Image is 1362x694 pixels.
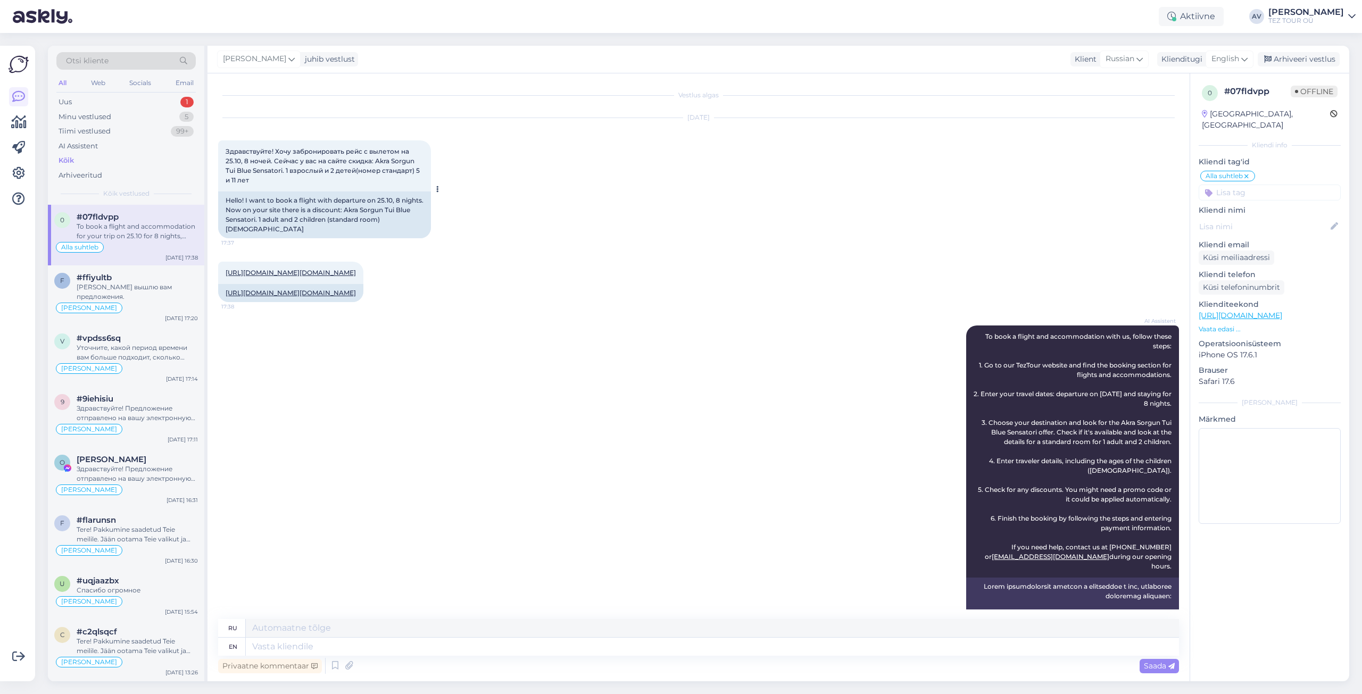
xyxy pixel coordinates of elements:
div: AI Assistent [59,141,98,152]
div: [DATE] 16:31 [167,496,198,504]
span: #flarunsn [77,515,116,525]
span: Otsi kliente [66,55,109,66]
span: AI Assistent [1136,317,1176,325]
span: c [60,631,65,639]
div: Küsi meiliaadressi [1199,250,1274,265]
img: Askly Logo [9,54,29,74]
div: Здравствуйте! Предложение отправлено на вашу электронную почту. Я жду вашего выбора и деталей ваш... [77,464,198,483]
span: Olesja Juhno [77,455,146,464]
div: [DATE] [218,113,1179,122]
p: Kliendi nimi [1199,205,1341,216]
span: [PERSON_NAME] [61,659,117,665]
div: Web [89,76,107,90]
div: [PERSON_NAME] [1199,398,1341,407]
span: [PERSON_NAME] [223,53,286,65]
a: [EMAIL_ADDRESS][DOMAIN_NAME] [992,553,1109,561]
p: Operatsioonisüsteem [1199,338,1341,349]
div: [DATE] 17:14 [166,375,198,383]
span: 0 [1208,89,1212,97]
div: To book a flight and accommodation for your trip on 25.10 for 8 nights, follow these steps: 1. Go... [77,222,198,241]
div: Arhiveeri vestlus [1258,52,1340,66]
div: Email [173,76,196,90]
a: [URL][DOMAIN_NAME][DOMAIN_NAME] [226,269,356,277]
div: Aktiivne [1159,7,1224,26]
div: Спасибо огромное [77,586,198,595]
span: #07fldvpp [77,212,119,222]
span: [PERSON_NAME] [61,365,117,372]
span: [PERSON_NAME] [61,426,117,432]
div: AV [1249,9,1264,24]
span: Alla suhtleb [1206,173,1243,179]
div: # 07fldvpp [1224,85,1291,98]
div: Klienditugi [1157,54,1202,65]
p: Klienditeekond [1199,299,1341,310]
span: Kõik vestlused [103,189,150,198]
span: Offline [1291,86,1338,97]
div: TEZ TOUR OÜ [1268,16,1344,25]
span: f [60,519,64,527]
p: Vaata edasi ... [1199,324,1341,334]
p: Kliendi email [1199,239,1341,250]
span: O [60,458,65,466]
span: [PERSON_NAME] [61,547,117,554]
div: 1 [180,97,194,107]
div: Socials [127,76,153,90]
div: [DATE] 15:54 [165,608,198,616]
div: 5 [179,112,194,122]
div: Tiimi vestlused [59,126,111,137]
div: [DATE] 17:38 [165,254,198,262]
span: 17:37 [221,239,261,247]
p: Kliendi telefon [1199,269,1341,280]
div: [PERSON_NAME] [1268,8,1344,16]
span: Здравствуйте! Хочу забронировать рейс с вылетом на 25.10, 8 ночей. Сейчас у вас на сайте скидка: ... [226,147,421,184]
span: 0 [60,216,64,224]
div: All [56,76,69,90]
div: Hello! I want to book a flight with departure on 25.10, 8 nights. Now on your site there is a dis... [218,191,431,238]
span: #9iehisiu [77,394,113,404]
div: Küsi telefoninumbrit [1199,280,1284,295]
span: Alla suhtleb [61,244,98,250]
span: f [60,277,64,285]
input: Lisa nimi [1199,221,1328,232]
div: Privaatne kommentaar [218,659,322,673]
a: [PERSON_NAME]TEZ TOUR OÜ [1268,8,1356,25]
div: Kliendi info [1199,140,1341,150]
p: Safari 17.6 [1199,376,1341,387]
div: Minu vestlused [59,112,111,122]
span: Russian [1106,53,1134,65]
div: [GEOGRAPHIC_DATA], [GEOGRAPHIC_DATA] [1202,108,1330,131]
input: Lisa tag [1199,185,1341,200]
div: 99+ [171,126,194,137]
span: Saada [1144,661,1175,671]
span: To book a flight and accommodation with us, follow these steps: 1. Go to our TezTour website and ... [974,332,1173,570]
span: v [60,337,64,345]
p: iPhone OS 17.6.1 [1199,349,1341,361]
div: Uus [59,97,72,107]
div: Здравствуйте! Предложение отправлено на вашу электронную почту. Я жду вашего выбора и деталей ваш... [77,404,198,423]
p: Brauser [1199,365,1341,376]
span: [PERSON_NAME] [61,305,117,311]
p: Märkmed [1199,414,1341,425]
div: ru [228,619,237,637]
span: [PERSON_NAME] [61,598,117,605]
div: [PERSON_NAME] вышлю вам предложения. [77,282,198,302]
p: Kliendi tag'id [1199,156,1341,168]
div: [DATE] 17:20 [165,314,198,322]
div: [DATE] 17:11 [168,436,198,444]
a: [URL][DOMAIN_NAME] [1199,311,1282,320]
span: u [60,580,65,588]
div: Arhiveeritud [59,170,102,181]
a: [URL][DOMAIN_NAME][DOMAIN_NAME] [226,289,356,297]
div: [DATE] 16:30 [165,557,198,565]
span: #uqjaazbx [77,576,119,586]
span: #c2qlsqcf [77,627,117,637]
div: [DATE] 13:26 [165,668,198,676]
div: Tere! Pakkumine saadetud Teie meilile. Jään ootama Teie valikut ja broneerimissoovi andmetega. [77,525,198,544]
span: #ffiyultb [77,273,112,282]
span: #vpdss6sq [77,333,121,343]
div: en [229,638,237,656]
div: Tere! Pakkumine saadetud Teie meilile. Jään ootama Teie valikut ja broneerimissoovi andmetega. [77,637,198,656]
div: Klient [1070,54,1097,65]
span: 17:38 [221,303,261,311]
div: Vestlus algas [218,90,1179,100]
